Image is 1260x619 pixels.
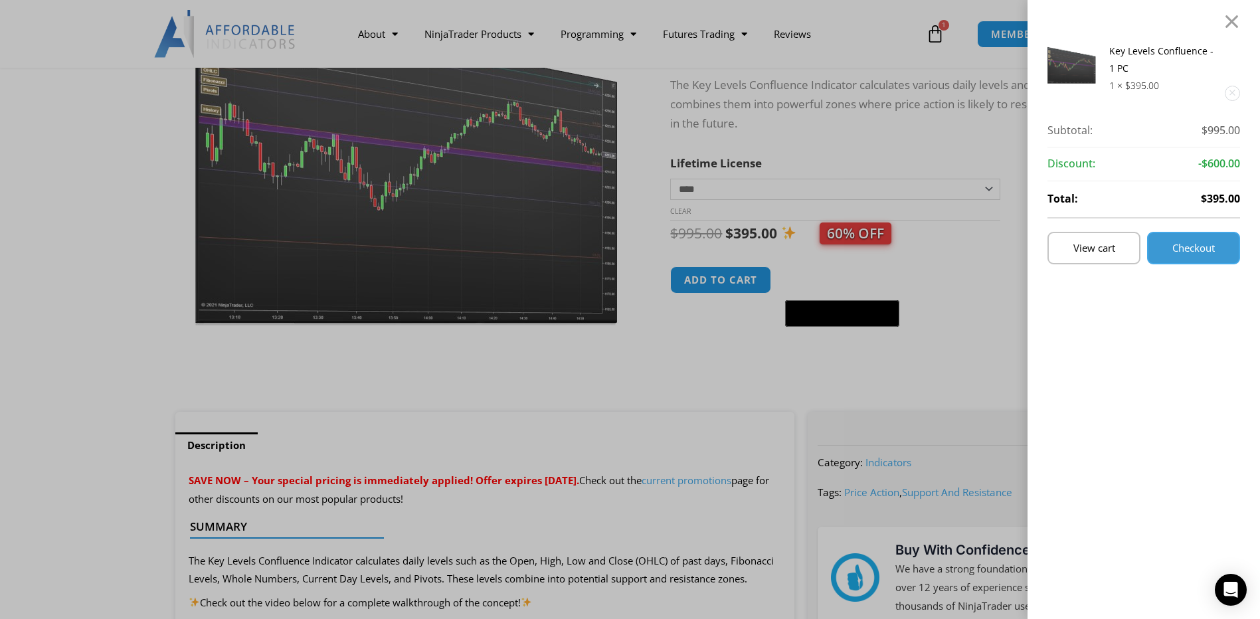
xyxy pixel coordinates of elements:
button: Buy with GPay [785,300,899,327]
img: Key Levels 1 | Affordable Indicators – NinjaTrader [1047,43,1096,84]
a: View cart [1047,232,1140,264]
a: Key Levels Confluence - 1 PC [1109,44,1214,74]
span: Checkout [1172,243,1215,253]
span: View cart [1073,243,1115,253]
strong: Subtotal: [1047,121,1093,141]
span: $395.00 [1201,189,1240,209]
div: Open Intercom Messenger [1215,574,1247,606]
span: -$600.00 [1198,154,1240,174]
span: 1 × [1109,79,1123,92]
strong: Discount: [1047,154,1095,174]
strong: Total: [1047,189,1078,209]
bdi: 395.00 [1125,79,1159,92]
span: $995.00 [1202,121,1240,141]
a: Checkout [1147,232,1240,264]
span: $ [1125,79,1130,92]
